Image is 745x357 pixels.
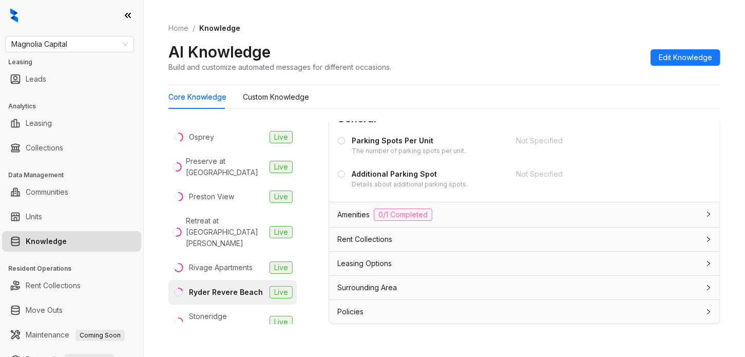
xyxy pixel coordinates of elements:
[75,330,125,341] span: Coming Soon
[189,311,265,333] div: Stoneridge Apartments
[270,286,293,298] span: Live
[337,258,392,269] span: Leasing Options
[8,171,143,180] h3: Data Management
[2,113,141,134] li: Leasing
[352,135,466,146] div: Parking Spots Per Unit
[2,275,141,296] li: Rent Collections
[189,191,234,202] div: Preston View
[270,191,293,203] span: Live
[270,316,293,328] span: Live
[8,58,143,67] h3: Leasing
[199,24,240,32] span: Knowledge
[516,168,682,180] div: Not Specified
[2,182,141,202] li: Communities
[374,209,432,221] span: 0/1 Completed
[270,161,293,173] span: Live
[189,287,263,298] div: Ryder Revere Beach
[329,276,720,299] div: Surrounding Area
[352,146,466,156] div: The number of parking spots per unit.
[2,138,141,158] li: Collections
[337,282,397,293] span: Surrounding Area
[2,206,141,227] li: Units
[193,23,195,34] li: /
[2,69,141,89] li: Leads
[189,262,253,273] div: Rivage Apartments
[705,260,712,267] span: collapsed
[2,300,141,321] li: Move Outs
[705,236,712,242] span: collapsed
[8,264,143,273] h3: Resident Operations
[11,36,128,52] span: Magnolia Capital
[705,285,712,291] span: collapsed
[337,306,364,317] span: Policies
[26,138,63,158] a: Collections
[329,202,720,227] div: Amenities0/1 Completed
[329,228,720,251] div: Rent Collections
[26,182,68,202] a: Communities
[329,300,720,324] div: Policies
[26,113,52,134] a: Leasing
[270,131,293,143] span: Live
[2,231,141,252] li: Knowledge
[26,231,67,252] a: Knowledge
[659,52,712,63] span: Edit Knowledge
[651,49,720,66] button: Edit Knowledge
[270,261,293,274] span: Live
[26,300,63,321] a: Move Outs
[337,234,392,245] span: Rent Collections
[26,69,46,89] a: Leads
[189,131,214,143] div: Osprey
[243,91,309,103] div: Custom Knowledge
[26,275,81,296] a: Rent Collections
[10,8,18,23] img: logo
[168,42,271,62] h2: AI Knowledge
[705,309,712,315] span: collapsed
[516,135,682,146] div: Not Specified
[8,102,143,111] h3: Analytics
[186,156,265,178] div: Preserve at [GEOGRAPHIC_DATA]
[168,91,226,103] div: Core Knowledge
[168,62,391,72] div: Build and customize automated messages for different occasions.
[337,209,370,220] span: Amenities
[186,215,265,249] div: Retreat at [GEOGRAPHIC_DATA][PERSON_NAME]
[166,23,190,34] a: Home
[705,211,712,217] span: collapsed
[329,252,720,275] div: Leasing Options
[270,226,293,238] span: Live
[352,168,468,180] div: Additional Parking Spot
[26,206,42,227] a: Units
[2,325,141,345] li: Maintenance
[352,180,468,190] div: Details about additional parking spots.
